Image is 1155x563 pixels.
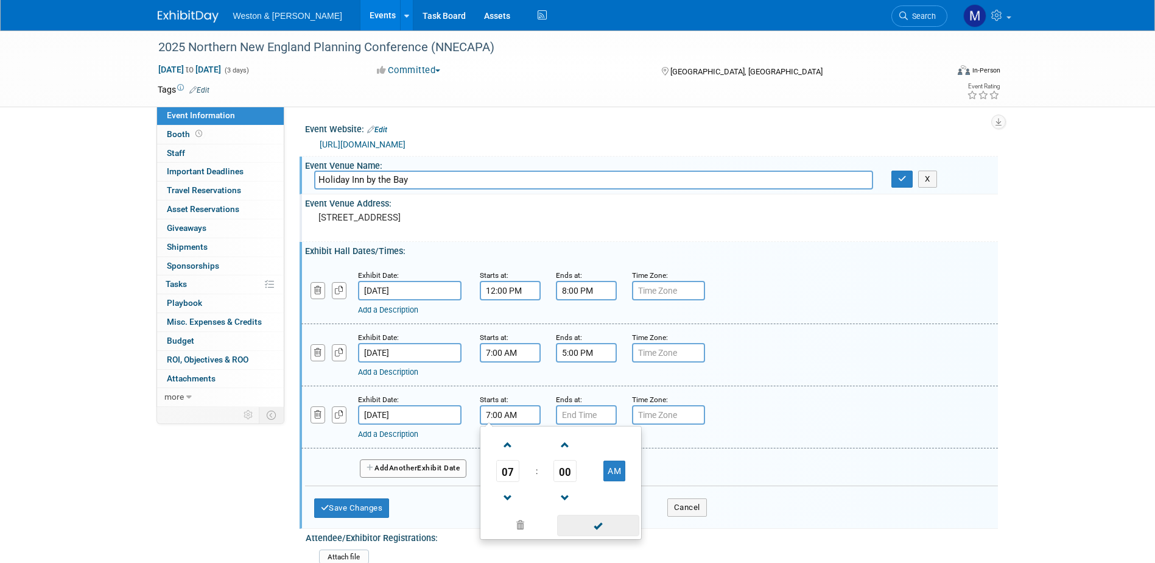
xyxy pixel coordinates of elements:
[358,405,462,425] input: Date
[553,460,577,482] span: Pick Minute
[167,185,241,195] span: Travel Reservations
[632,281,705,300] input: Time Zone
[233,11,342,21] span: Weston & [PERSON_NAME]
[166,279,187,289] span: Tasks
[358,305,418,314] a: Add a Description
[358,333,399,342] small: Exhibit Date:
[167,204,239,214] span: Asset Reservations
[167,129,205,139] span: Booth
[305,194,998,210] div: Event Venue Address:
[632,343,705,363] input: Time Zone
[157,351,284,369] a: ROI, Objectives & ROO
[158,10,219,23] img: ExhibitDay
[167,317,262,327] span: Misc. Expenses & Credits
[480,281,541,300] input: Start Time
[556,271,582,280] small: Ends at:
[480,395,508,404] small: Starts at:
[157,200,284,219] a: Asset Reservations
[972,66,1000,75] div: In-Person
[193,129,205,138] span: Booth not reserved yet
[164,392,184,402] span: more
[876,63,1001,82] div: Event Format
[167,261,219,271] span: Sponsorships
[360,459,467,478] button: AddAnotherExhibit Date
[358,281,462,300] input: Date
[632,395,668,404] small: Time Zone:
[556,333,582,342] small: Ends at:
[632,405,705,425] input: Time Zone
[157,313,284,331] a: Misc. Expenses & Credits
[167,298,202,308] span: Playbook
[632,333,668,342] small: Time Zone:
[556,518,640,535] a: Done
[389,464,418,472] span: Another
[480,333,508,342] small: Starts at:
[358,430,418,439] a: Add a Description
[556,395,582,404] small: Ends at:
[157,388,284,406] a: more
[158,83,209,96] td: Tags
[314,498,390,518] button: Save Changes
[305,242,998,257] div: Exhibit Hall Dates/Times:
[259,407,284,423] td: Toggle Event Tabs
[480,271,508,280] small: Starts at:
[167,110,235,120] span: Event Information
[556,281,617,300] input: End Time
[305,157,998,172] div: Event Venue Name:
[167,166,244,176] span: Important Deadlines
[958,65,970,75] img: Format-Inperson.png
[373,64,445,77] button: Committed
[358,395,399,404] small: Exhibit Date:
[318,212,580,223] pre: [STREET_ADDRESS]
[167,242,208,252] span: Shipments
[367,126,387,134] a: Edit
[496,429,519,460] a: Increment Hour
[184,65,195,74] span: to
[157,144,284,163] a: Staff
[167,336,194,345] span: Budget
[496,460,519,482] span: Pick Hour
[480,405,541,425] input: Start Time
[891,5,947,27] a: Search
[918,171,937,188] button: X
[358,271,399,280] small: Exhibit Date:
[223,66,249,74] span: (3 days)
[320,140,405,149] a: [URL][DOMAIN_NAME]
[167,223,206,233] span: Giveaways
[157,238,284,257] a: Shipments
[238,407,259,423] td: Personalize Event Tab Strip
[189,86,209,94] a: Edit
[483,517,558,534] a: Clear selection
[157,370,284,388] a: Attachments
[167,148,185,158] span: Staff
[553,429,577,460] a: Increment Minute
[154,37,929,58] div: 2025 Northern New England Planning Conference (NNECAPA)
[157,219,284,238] a: Giveaways
[533,460,540,482] td: :
[157,126,284,144] a: Booth
[908,12,936,21] span: Search
[967,83,1000,90] div: Event Rating
[157,257,284,275] a: Sponsorships
[480,343,541,363] input: Start Time
[632,271,668,280] small: Time Zone:
[670,67,823,76] span: [GEOGRAPHIC_DATA], [GEOGRAPHIC_DATA]
[157,107,284,125] a: Event Information
[167,374,216,383] span: Attachments
[553,482,577,513] a: Decrement Minute
[157,294,284,313] a: Playbook
[603,461,625,481] button: AM
[157,182,284,200] a: Travel Reservations
[358,367,418,377] a: Add a Description
[157,163,284,181] a: Important Deadlines
[556,405,617,425] input: End Time
[556,343,617,363] input: End Time
[157,332,284,350] a: Budget
[667,498,707,517] button: Cancel
[306,529,992,544] div: Attendee/Exhibitor Registrations:
[305,120,998,136] div: Event Website:
[358,343,462,363] input: Date
[158,64,222,75] span: [DATE] [DATE]
[963,4,986,27] img: Mary OMalley
[496,482,519,513] a: Decrement Hour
